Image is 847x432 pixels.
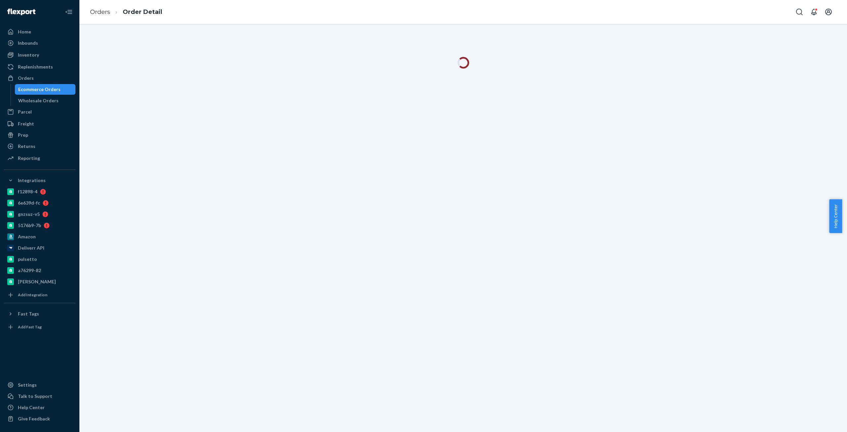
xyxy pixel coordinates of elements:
[18,404,45,411] div: Help Center
[4,62,75,72] a: Replenishments
[18,143,35,150] div: Returns
[18,40,38,46] div: Inbounds
[18,415,50,422] div: Give Feedback
[18,233,36,240] div: Amazon
[4,130,75,140] a: Prep
[4,413,75,424] button: Give Feedback
[18,97,59,104] div: Wholesale Orders
[18,393,52,400] div: Talk to Support
[4,265,75,276] a: a76299-82
[7,9,35,15] img: Flexport logo
[4,380,75,390] a: Settings
[793,5,806,19] button: Open Search Box
[18,177,46,184] div: Integrations
[4,141,75,152] a: Returns
[4,231,75,242] a: Amazon
[15,95,76,106] a: Wholesale Orders
[4,50,75,60] a: Inventory
[18,52,39,58] div: Inventory
[18,267,41,274] div: a76299-82
[4,220,75,231] a: 5176b9-7b
[4,73,75,83] a: Orders
[18,155,40,162] div: Reporting
[4,322,75,332] a: Add Fast Tag
[4,290,75,300] a: Add Integration
[18,120,34,127] div: Freight
[4,26,75,37] a: Home
[18,132,28,138] div: Prep
[18,278,56,285] div: [PERSON_NAME]
[123,8,162,16] a: Order Detail
[829,199,842,233] button: Help Center
[4,198,75,208] a: 6e639d-fc
[4,107,75,117] a: Parcel
[18,200,40,206] div: 6e639d-fc
[85,2,167,22] ol: breadcrumbs
[807,5,821,19] button: Open notifications
[18,188,37,195] div: f12898-4
[18,256,37,263] div: pulsetto
[4,391,75,402] a: Talk to Support
[18,211,40,217] div: gnzsuz-v5
[15,84,76,95] a: Ecommerce Orders
[18,292,47,298] div: Add Integration
[4,402,75,413] a: Help Center
[18,324,42,330] div: Add Fast Tag
[18,86,61,93] div: Ecommerce Orders
[18,382,37,388] div: Settings
[822,5,835,19] button: Open account menu
[90,8,110,16] a: Orders
[4,38,75,48] a: Inbounds
[4,243,75,253] a: Deliverr API
[18,75,34,81] div: Orders
[4,175,75,186] button: Integrations
[4,153,75,164] a: Reporting
[18,28,31,35] div: Home
[62,5,75,19] button: Close Navigation
[4,276,75,287] a: [PERSON_NAME]
[4,209,75,219] a: gnzsuz-v5
[18,64,53,70] div: Replenishments
[4,119,75,129] a: Freight
[18,245,44,251] div: Deliverr API
[18,311,39,317] div: Fast Tags
[4,254,75,264] a: pulsetto
[4,186,75,197] a: f12898-4
[18,109,32,115] div: Parcel
[18,222,41,229] div: 5176b9-7b
[4,309,75,319] button: Fast Tags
